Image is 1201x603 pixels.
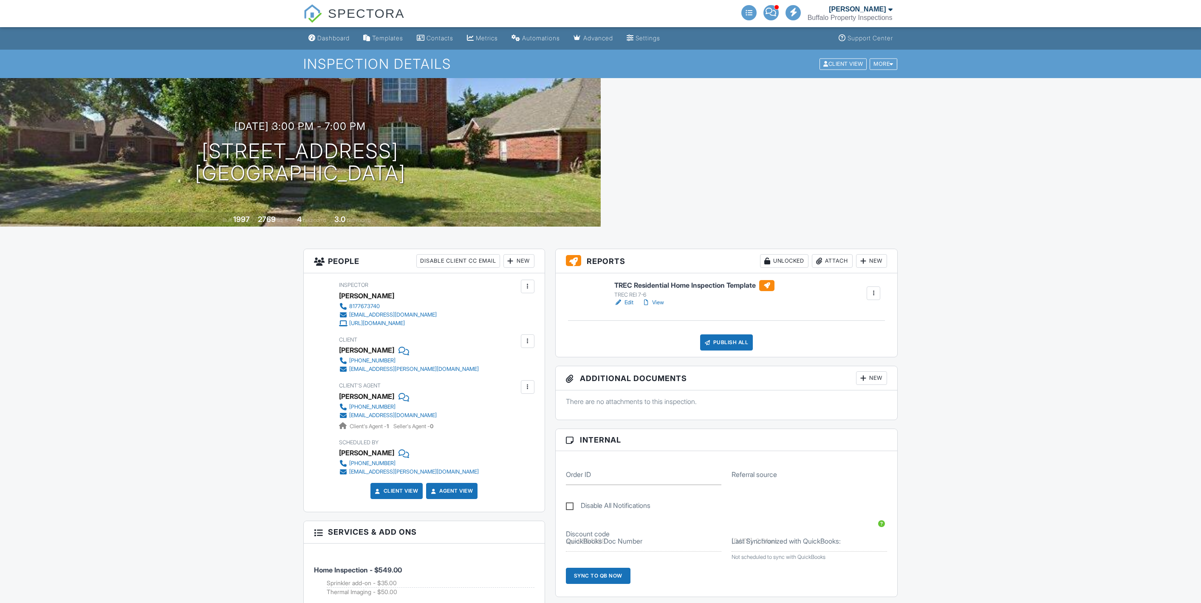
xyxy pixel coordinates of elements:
[819,60,869,67] a: Client View
[476,34,498,42] div: Metrics
[566,502,650,512] label: Disable All Notifications
[233,215,250,224] div: 1997
[223,217,232,223] span: Built
[339,282,368,288] span: Inspector
[349,468,479,475] div: [EMAIL_ADDRESS][PERSON_NAME][DOMAIN_NAME]
[339,311,437,319] a: [EMAIL_ADDRESS][DOMAIN_NAME]
[566,470,591,479] label: Order ID
[303,4,322,23] img: The Best Home Inspection Software - Spectora
[339,446,394,459] div: [PERSON_NAME]
[339,411,437,420] a: [EMAIL_ADDRESS][DOMAIN_NAME]
[372,34,403,42] div: Templates
[297,215,302,224] div: 4
[732,536,841,546] label: Last Synchronized with QuickBooks:
[258,215,276,224] div: 2769
[503,254,534,268] div: New
[522,34,560,42] div: Automations
[387,423,389,429] strong: 1
[304,521,545,543] h3: Services & Add ons
[360,31,407,46] a: Templates
[317,34,350,42] div: Dashboard
[760,254,808,268] div: Unlocked
[566,529,610,538] label: Discount code
[349,303,380,310] div: 8177673740
[566,568,630,584] div: Sync to QB Now
[327,579,534,588] li: Add on: Sprinkler add-on
[429,487,473,495] a: Agent View
[835,31,896,46] a: Support Center
[349,460,396,467] div: [PHONE_NUMBER]
[566,536,642,546] label: QuickBooks Doc Number
[339,319,437,328] a: [URL][DOMAIN_NAME]
[339,356,479,365] a: [PHONE_NUMBER]
[856,254,887,268] div: New
[566,397,887,406] p: There are no attachments to this inspection.
[642,298,664,307] a: View
[349,320,405,327] div: [URL][DOMAIN_NAME]
[570,31,616,46] a: Advanced
[339,337,357,343] span: Client
[339,439,379,446] span: Scheduled By
[636,34,660,42] div: Settings
[829,5,886,14] div: [PERSON_NAME]
[732,470,777,479] label: Referral source
[349,412,437,419] div: [EMAIL_ADDRESS][DOMAIN_NAME]
[614,292,774,298] div: TREC REI 7-6
[870,58,897,70] div: More
[848,34,893,42] div: Support Center
[556,249,898,273] h3: Reports
[327,588,534,596] li: Add on: Thermal Imaging
[314,550,534,603] li: Service: Home Inspection
[556,366,898,390] h3: Additional Documents
[339,403,437,411] a: [PHONE_NUMBER]
[583,34,613,42] div: Advanced
[328,4,405,22] span: SPECTORA
[349,311,437,318] div: [EMAIL_ADDRESS][DOMAIN_NAME]
[339,302,437,311] a: 8177673740
[812,254,853,268] div: Attach
[808,14,893,22] div: Buffalo Property Inspections
[700,334,753,351] div: Publish All
[349,357,396,364] div: [PHONE_NUMBER]
[304,249,545,273] h3: People
[430,423,433,429] strong: 0
[349,366,479,373] div: [EMAIL_ADDRESS][PERSON_NAME][DOMAIN_NAME]
[314,566,402,574] span: Home Inspection - $549.00
[339,289,394,302] div: [PERSON_NAME]
[339,468,479,476] a: [EMAIL_ADDRESS][PERSON_NAME][DOMAIN_NAME]
[350,423,390,429] span: Client's Agent -
[349,404,396,410] div: [PHONE_NUMBER]
[393,423,433,429] span: Seller's Agent -
[305,31,353,46] a: Dashboard
[614,280,774,291] h6: TREC Residential Home Inspection Template
[303,56,898,71] h1: Inspection Details
[339,344,394,356] div: [PERSON_NAME]
[463,31,501,46] a: Metrics
[347,217,371,223] span: bathrooms
[334,215,345,224] div: 3.0
[416,254,500,268] div: Disable Client CC Email
[277,217,289,223] span: sq. ft.
[556,429,898,451] h3: Internal
[339,459,479,468] a: [PHONE_NUMBER]
[303,217,326,223] span: bedrooms
[614,280,774,299] a: TREC Residential Home Inspection Template TREC REI 7-6
[339,365,479,373] a: [EMAIL_ADDRESS][PERSON_NAME][DOMAIN_NAME]
[427,34,453,42] div: Contacts
[235,121,366,132] h3: [DATE] 3:00 pm - 7:00 pm
[303,13,405,28] a: SPECTORA
[732,554,825,560] span: Not scheduled to sync with QuickBooks
[820,58,867,70] div: Client View
[508,31,563,46] a: Automations (Advanced)
[339,382,381,389] span: Client's Agent
[614,298,633,307] a: Edit
[195,140,406,185] h1: [STREET_ADDRESS] [GEOGRAPHIC_DATA]
[623,31,664,46] a: Settings
[413,31,457,46] a: Contacts
[856,371,887,385] div: New
[373,487,418,495] a: Client View
[339,390,394,403] a: [PERSON_NAME]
